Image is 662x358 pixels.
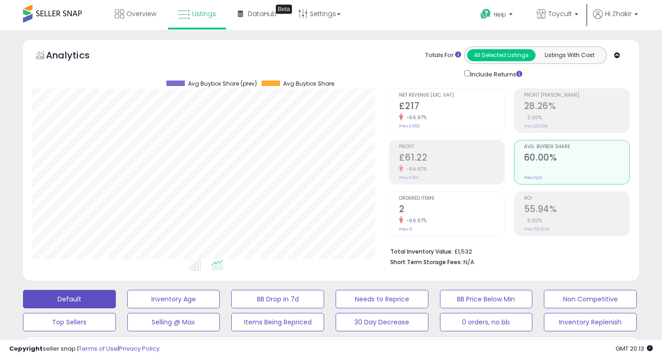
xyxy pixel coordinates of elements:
[593,9,638,30] a: Hi Zhakir
[399,226,412,232] small: Prev: 6
[605,9,632,18] span: Hi Zhakir
[463,258,474,266] span: N/A
[9,345,160,353] div: seller snap | |
[283,81,334,87] span: Avg Buybox Share
[524,101,629,113] h2: 28.26%
[403,217,427,224] small: -66.67%
[79,344,118,353] a: Terms of Use
[336,313,428,331] button: 30 Day Decrease
[467,49,536,61] button: All Selected Listings
[524,204,629,216] h2: 55.94%
[390,248,453,255] b: Total Inventory Value:
[23,290,116,308] button: Default
[119,344,160,353] a: Privacy Policy
[231,313,324,331] button: Items Being Repriced
[403,114,427,121] small: -66.67%
[535,49,604,61] button: Listings With Cost
[524,196,629,201] span: ROI
[390,245,623,256] li: £1,532
[480,8,491,20] i: Get Help
[548,9,572,18] span: Toycult
[9,344,43,353] strong: Copyright
[127,290,220,308] button: Inventory Age
[390,258,462,266] b: Short Term Storage Fees:
[399,144,504,150] span: Profit
[524,217,542,224] small: 0.00%
[399,175,418,180] small: Prev: £184
[524,226,549,232] small: Prev: 55.94%
[126,9,156,18] span: Overview
[403,166,427,173] small: -66.67%
[524,175,542,180] small: Prev: N/A
[494,11,506,18] span: Help
[544,290,637,308] button: Non Competitive
[46,49,108,64] h5: Analytics
[248,9,277,18] span: DataHub
[192,9,216,18] span: Listings
[399,101,504,113] h2: £217
[399,93,504,98] span: Net Revenue (Exc. VAT)
[399,204,504,216] h2: 2
[440,313,533,331] button: 0 orders, no bb
[440,290,533,308] button: BB Price Below Min
[399,123,420,129] small: Prev: £650
[399,196,504,201] span: Ordered Items
[524,144,629,150] span: Avg. Buybox Share
[457,69,533,79] div: Include Returns
[524,123,548,129] small: Prev: 28.26%
[524,114,542,121] small: 0.00%
[231,290,324,308] button: BB Drop in 7d
[399,152,504,165] h2: £61.22
[473,1,522,30] a: Help
[425,51,461,60] div: Totals For
[524,152,629,165] h2: 60.00%
[336,290,428,308] button: Needs to Reprice
[127,313,220,331] button: Selling @ Max
[276,5,292,14] div: Tooltip anchor
[524,93,629,98] span: Profit [PERSON_NAME]
[188,81,257,87] span: Avg Buybox Share (prev)
[616,344,653,353] span: 2025-09-15 20:13 GMT
[23,313,116,331] button: Top Sellers
[544,313,637,331] button: Inventory Replenish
